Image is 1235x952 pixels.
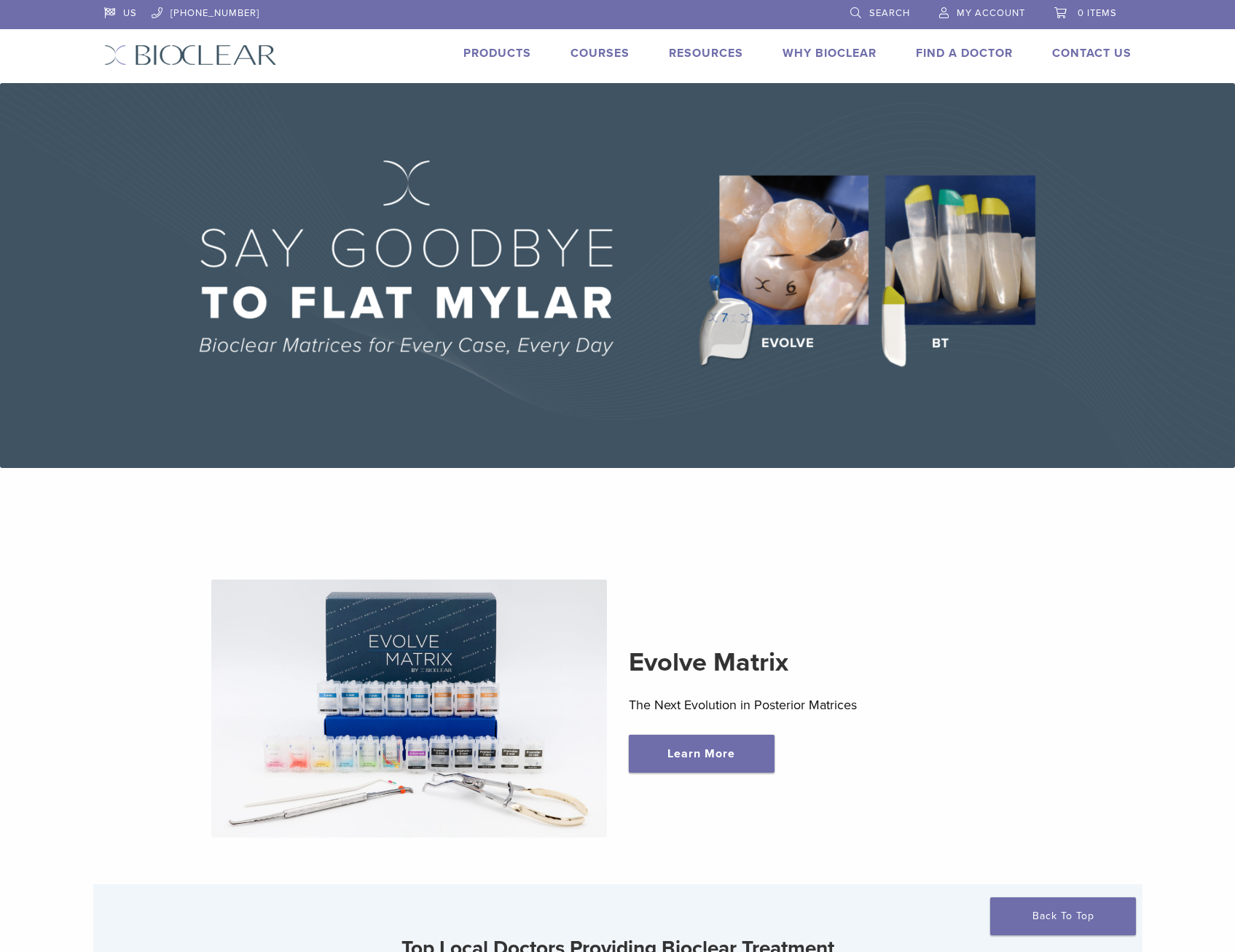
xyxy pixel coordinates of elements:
p: The Next Evolution in Posterior Matrices [629,694,1024,716]
span: 0 items [1078,7,1117,19]
a: Learn More [629,735,775,773]
a: Back To Top [990,897,1136,935]
h2: Evolve Matrix [629,645,1024,680]
a: Find A Doctor [916,46,1013,61]
a: Why Bioclear [783,46,877,61]
a: Contact Us [1052,46,1132,61]
span: Search [869,7,910,19]
a: Courses [571,46,630,61]
span: My Account [957,7,1025,19]
img: Evolve Matrix [211,580,607,838]
a: Products [463,46,531,61]
img: Bioclear [104,44,277,66]
a: Resources [669,46,743,61]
